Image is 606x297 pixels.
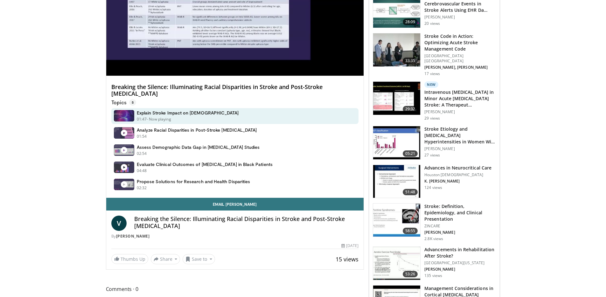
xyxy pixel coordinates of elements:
h3: Stroke Code in Action: Optimizing Acute Stroke Management Code [424,33,496,52]
a: V [111,216,127,231]
a: [PERSON_NAME] [116,233,150,239]
p: 27 views [424,153,440,158]
img: 26d5732c-95f1-4678-895e-01ffe56ce748.150x105_q85_crop-smart_upscale.jpg [373,204,420,237]
p: Topics [111,99,136,106]
div: [DATE] [341,243,359,249]
span: 29:32 [403,106,418,112]
button: Share [151,254,180,264]
h3: Stroke Etiology and [MEDICAL_DATA] Hyperintensities in Women With and … [424,126,496,145]
p: [GEOGRAPHIC_DATA][US_STATE] [424,260,496,266]
h4: Propose Solutions for Research and Health Disparities [137,179,250,184]
span: 58:55 [403,228,418,234]
span: 28:09 [403,19,418,25]
span: 5 [129,99,136,106]
h3: Advancements in Rehabilitation After Stroke? [424,246,496,259]
h3: Intravenous [MEDICAL_DATA] in Minor Acute [MEDICAL_DATA] Stroke: A Therapeut… [424,89,496,108]
img: 63372f29-e944-464c-a93e-a3b64bc70b6d.150x105_q85_crop-smart_upscale.jpg [373,126,420,159]
h4: Assess Demographic Data Gap in [MEDICAL_DATA] Studies [137,144,260,150]
p: 124 views [424,185,442,190]
span: 51:48 [403,189,418,195]
p: 2.8K views [424,236,443,241]
p: 01:54 [137,134,147,139]
div: By [111,233,359,239]
p: [PERSON_NAME], [PERSON_NAME] [424,65,496,70]
h4: Breaking the Silence: Illuminating Racial Disparities in Stroke and Post-Stroke [MEDICAL_DATA] [134,216,359,229]
p: - Now playing [147,116,171,122]
button: Save to [183,254,215,264]
h4: Evaluate Clinical Outcomes of [MEDICAL_DATA] in Black Patients [137,162,273,167]
a: Thumbs Up [111,254,148,264]
p: K. [PERSON_NAME] [424,179,491,184]
img: 480e8b5e-ad78-4e44-a77e-89078085b7cc.150x105_q85_crop-smart_upscale.jpg [373,82,420,115]
p: Houston [DEMOGRAPHIC_DATA] [424,172,491,177]
h4: Explain Stroke Impact on [DEMOGRAPHIC_DATA] [137,110,239,116]
a: 58:55 Stroke: Definition, Epidemiology, and Clinical Presentation ZINCARE [PERSON_NAME] 2.8K views [373,203,496,241]
p: [PERSON_NAME] [424,146,496,151]
a: 53:26 Advancements in Rehabilitation After Stroke? [GEOGRAPHIC_DATA][US_STATE] [PERSON_NAME] 135 ... [373,246,496,280]
p: 04:48 [137,168,147,174]
img: 675f95d4-1d5d-42fd-ab0f-2ebff226a0e1.150x105_q85_crop-smart_upscale.jpg [373,247,420,280]
p: [PERSON_NAME] [424,109,496,114]
img: ddf76b18-3d66-43c9-a709-b844436e6d4e.150x105_q85_crop-smart_upscale.jpg [373,165,420,198]
a: 29:32 New Intravenous [MEDICAL_DATA] in Minor Acute [MEDICAL_DATA] Stroke: A Therapeut… [PERSON_N... [373,81,496,121]
p: 29 views [424,116,440,121]
span: 33:35 [403,58,418,64]
p: 135 views [424,273,442,278]
a: 33:35 Stroke Code in Action: Optimizing Acute Stroke Management Code [GEOGRAPHIC_DATA] [GEOGRAPHI... [373,33,496,76]
h3: Stroke: Definition, Epidemiology, and Clinical Presentation [424,203,496,222]
a: Email [PERSON_NAME] [106,198,364,211]
h4: Analyze Racial Disparities in Post-Stroke [MEDICAL_DATA] [137,127,257,133]
a: 05:21 Stroke Etiology and [MEDICAL_DATA] Hyperintensities in Women With and … [PERSON_NAME] 27 views [373,126,496,160]
p: [GEOGRAPHIC_DATA] [GEOGRAPHIC_DATA] [424,53,496,64]
span: Comments 0 [106,285,364,293]
p: 17 views [424,71,440,76]
span: 05:21 [403,150,418,157]
span: 15 views [336,255,359,263]
span: 53:26 [403,271,418,277]
p: 20 views [424,21,440,26]
img: ead147c0-5e4a-42cc-90e2-0020d21a5661.150x105_q85_crop-smart_upscale.jpg [373,33,420,66]
p: ZINCARE [424,224,496,229]
a: 51:48 Advances in Neurocritical Care Houston [DEMOGRAPHIC_DATA] K. [PERSON_NAME] 124 views [373,165,496,198]
p: 02:32 [137,185,147,191]
p: [PERSON_NAME] [424,15,496,20]
h4: Breaking the Silence: Illuminating Racial Disparities in Stroke and Post-Stroke [MEDICAL_DATA] [111,84,359,97]
p: 02:54 [137,151,147,156]
h3: Advances in Neurocritical Care [424,165,491,171]
p: New [424,81,438,88]
p: 01:47 [137,116,147,122]
p: [PERSON_NAME] [424,267,496,272]
p: [PERSON_NAME] [424,230,496,235]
